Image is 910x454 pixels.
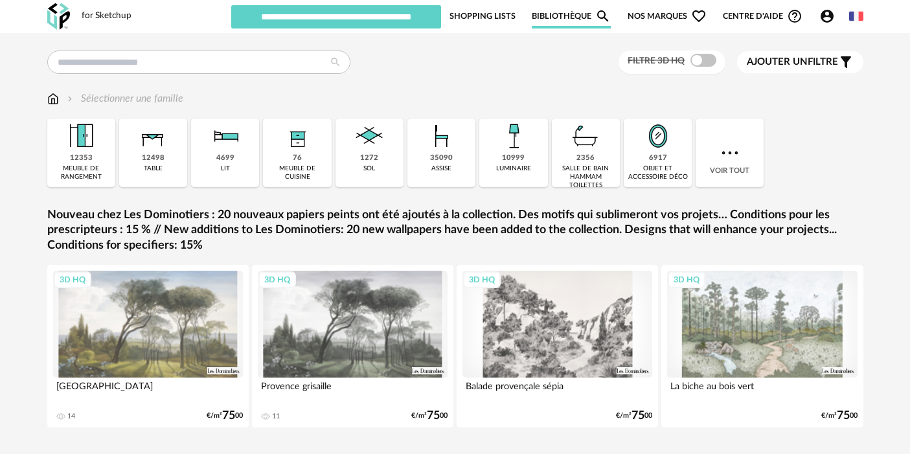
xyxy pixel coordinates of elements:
img: OXP [47,3,70,30]
a: 3D HQ La biche au bois vert €/m²7500 [661,265,863,427]
div: €/m² 00 [616,411,652,420]
button: Ajouter unfiltre Filter icon [737,51,863,73]
img: fr [849,9,863,23]
span: Nos marques [628,4,707,28]
div: 35090 [430,153,453,163]
a: 3D HQ Provence grisaille 11 €/m²7500 [252,265,454,427]
span: 75 [837,411,850,420]
span: 75 [427,411,440,420]
span: Centre d'aideHelp Circle Outline icon [723,8,802,24]
a: 3D HQ [GEOGRAPHIC_DATA] 14 €/m²7500 [47,265,249,427]
a: BibliothèqueMagnify icon [532,4,611,28]
div: €/m² 00 [821,411,858,420]
img: Rangement.png [280,119,315,153]
div: sol [363,165,375,173]
a: Nouveau chez Les Dominotiers : 20 nouveaux papiers peints ont été ajoutés à la collection. Des mo... [47,208,863,253]
img: Luminaire.png [496,119,531,153]
span: Filtre 3D HQ [628,56,685,65]
img: Table.png [135,119,170,153]
div: 14 [67,412,75,421]
img: Sol.png [352,119,387,153]
div: 3D HQ [463,271,501,288]
img: Literie.png [208,119,243,153]
div: 2356 [576,153,595,163]
img: Meuble%20de%20rangement.png [63,119,98,153]
img: Assise.png [424,119,459,153]
div: assise [431,165,451,173]
span: Heart Outline icon [691,8,707,24]
div: Balade provençale sépia [462,378,653,403]
span: 75 [222,411,235,420]
img: more.7b13dc1.svg [718,141,742,165]
div: 4699 [216,153,234,163]
div: 1272 [360,153,378,163]
span: Ajouter un [747,57,808,67]
div: salle de bain hammam toilettes [556,165,616,190]
div: €/m² 00 [411,411,448,420]
div: meuble de rangement [51,165,111,181]
div: 76 [293,153,302,163]
span: filtre [747,56,838,69]
div: 12498 [142,153,165,163]
div: objet et accessoire déco [628,165,688,181]
img: Miroir.png [641,119,676,153]
img: svg+xml;base64,PHN2ZyB3aWR0aD0iMTYiIGhlaWdodD0iMTYiIHZpZXdCb3g9IjAgMCAxNiAxNiIgZmlsbD0ibm9uZSIgeG... [65,91,75,106]
span: Filter icon [838,54,854,70]
img: svg+xml;base64,PHN2ZyB3aWR0aD0iMTYiIGhlaWdodD0iMTciIHZpZXdCb3g9IjAgMCAxNiAxNyIgZmlsbD0ibm9uZSIgeG... [47,91,59,106]
div: 3D HQ [54,271,91,288]
div: Provence grisaille [258,378,448,403]
div: Sélectionner une famille [65,91,183,106]
div: lit [221,165,230,173]
div: for Sketchup [82,10,131,22]
div: luminaire [496,165,531,173]
a: 3D HQ Balade provençale sépia €/m²7500 [457,265,659,427]
img: Salle%20de%20bain.png [568,119,603,153]
div: €/m² 00 [207,411,243,420]
div: meuble de cuisine [267,165,327,181]
div: 10999 [502,153,525,163]
div: La biche au bois vert [667,378,858,403]
div: 6917 [649,153,667,163]
a: Shopping Lists [449,4,516,28]
div: 12353 [70,153,93,163]
span: Help Circle Outline icon [787,8,802,24]
div: 3D HQ [258,271,296,288]
div: Voir tout [696,119,764,187]
div: table [144,165,163,173]
span: 75 [631,411,644,420]
span: Account Circle icon [819,8,841,24]
div: [GEOGRAPHIC_DATA] [53,378,244,403]
span: Magnify icon [595,8,611,24]
div: 11 [272,412,280,421]
span: Account Circle icon [819,8,835,24]
div: 3D HQ [668,271,705,288]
